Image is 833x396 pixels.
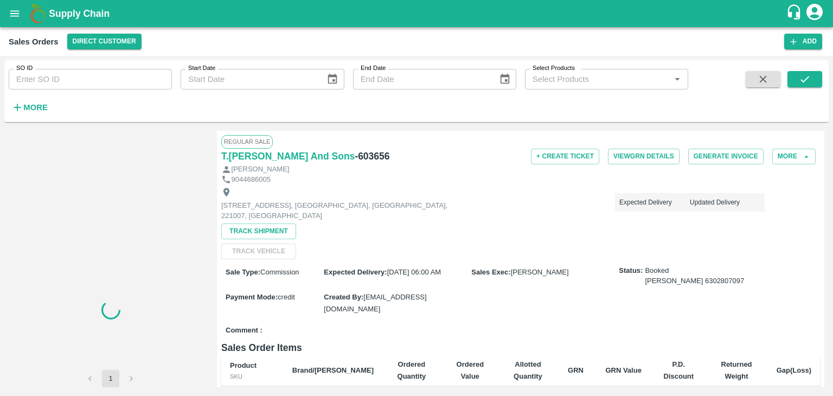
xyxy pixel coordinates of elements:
[80,370,142,387] nav: pagination navigation
[221,149,355,164] a: T.[PERSON_NAME] And Sons
[324,293,426,313] span: [EMAIL_ADDRESS][DOMAIN_NAME]
[221,135,273,148] span: Regular Sale
[664,360,694,380] b: P.D. Discount
[292,366,374,374] b: Brand/[PERSON_NAME]
[457,360,484,380] b: Ordered Value
[777,366,811,374] b: Gap(Loss)
[645,266,744,286] span: Booked
[511,268,569,276] span: [PERSON_NAME]
[9,98,50,117] button: More
[188,64,215,73] label: Start Date
[226,268,260,276] label: Sale Type :
[232,164,290,175] p: [PERSON_NAME]
[690,197,760,207] p: Updated Delivery
[568,366,584,374] b: GRN
[533,64,575,73] label: Select Products
[322,69,343,90] button: Choose date
[784,34,822,49] button: Add
[355,149,389,164] h6: - 603656
[9,35,59,49] div: Sales Orders
[9,69,172,90] input: Enter SO ID
[221,201,465,221] p: [STREET_ADDRESS], [GEOGRAPHIC_DATA], [GEOGRAPHIC_DATA], 221007, [GEOGRAPHIC_DATA]
[608,149,680,164] button: ViewGRN Details
[230,372,275,381] div: SKU
[230,361,257,369] b: Product
[645,276,744,286] div: [PERSON_NAME] 6302807097
[232,175,271,185] p: 9044686005
[786,4,805,23] div: customer-support
[531,149,599,164] button: + Create Ticket
[495,69,515,90] button: Choose date
[226,325,262,336] label: Comment :
[221,223,296,239] button: Track Shipment
[226,293,278,301] label: Payment Mode :
[67,34,142,49] button: Select DC
[471,268,510,276] label: Sales Exec :
[619,266,643,276] label: Status:
[605,366,641,374] b: GRN Value
[49,6,786,21] a: Supply Chain
[181,69,318,90] input: Start Date
[23,103,48,112] strong: More
[619,197,690,207] p: Expected Delivery
[353,69,490,90] input: End Date
[27,3,49,24] img: logo
[514,360,542,380] b: Allotted Quantity
[688,149,764,164] button: Generate Invoice
[772,149,816,164] button: More
[221,340,820,355] h6: Sales Order Items
[805,2,824,25] div: account of current user
[361,64,386,73] label: End Date
[2,1,27,26] button: open drawer
[387,268,441,276] span: [DATE] 06:00 AM
[278,293,295,301] span: credit
[260,268,299,276] span: Commission
[721,360,752,380] b: Returned Weight
[670,72,684,86] button: Open
[324,293,363,301] label: Created By :
[398,360,426,380] b: Ordered Quantity
[528,72,667,86] input: Select Products
[324,268,387,276] label: Expected Delivery :
[102,370,119,387] button: page 1
[16,64,33,73] label: SO ID
[49,8,110,19] b: Supply Chain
